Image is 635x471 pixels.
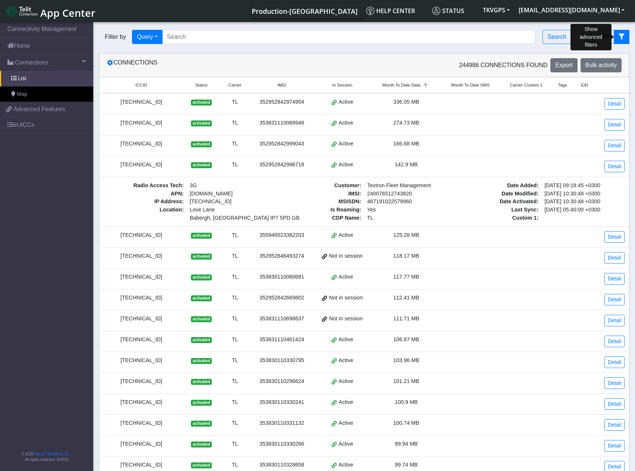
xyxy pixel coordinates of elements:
span: activated [191,358,211,364]
span: ICCID [135,82,147,88]
div: TL [224,119,246,127]
div: [TECHNICAL_ID] [104,294,179,302]
div: 353831110461424 [255,336,309,344]
span: activated [191,316,211,322]
span: Status [432,7,464,15]
span: Active [339,440,353,448]
span: 100.9 MB [395,399,418,405]
a: Detail [604,377,625,389]
a: Status [429,3,478,18]
span: 240076512743820 [364,190,447,198]
a: Detail [604,140,625,151]
span: APN : [104,190,187,198]
div: 352952842974954 [255,98,309,106]
span: Carrier Custom 1 [510,82,543,88]
input: Search... [162,30,535,44]
span: Tags [558,82,567,88]
span: Carrier [228,82,241,88]
span: Active [339,161,353,169]
span: activated [191,100,211,106]
div: [TECHNICAL_ID] [104,398,179,406]
div: [TECHNICAL_ID] [104,336,179,344]
span: IMEI [277,82,286,88]
img: status.svg [432,7,440,15]
span: Date Added : [458,182,541,190]
span: In Session [332,82,352,88]
span: CDP Name : [281,214,364,222]
div: Show advanced filters [570,24,611,50]
span: Active [339,140,353,148]
div: [TECHNICAL_ID] [104,419,179,427]
div: TL [224,161,246,169]
span: IP Address : [104,198,187,206]
span: Date Activated : [458,198,541,206]
div: TL [224,419,246,427]
span: 274.73 MB [393,120,419,126]
div: TL [224,398,246,406]
span: [TECHNICAL_ID] [190,198,232,204]
div: 353830110331132 [255,419,309,427]
span: Help center [366,7,415,15]
span: List [18,75,26,83]
button: [EMAIL_ADDRESS][DOMAIN_NAME] [514,3,629,17]
div: 353830110296624 [255,377,309,386]
a: Detail [604,336,625,347]
span: Filter by [99,32,132,41]
a: Detail [604,315,625,326]
div: 352952846493274 [255,252,309,260]
div: TL [224,336,246,344]
span: Active [339,377,353,386]
span: Active [339,231,353,239]
span: Status [195,82,208,88]
div: [TECHNICAL_ID] [104,119,179,127]
span: Custom 1 : [458,214,541,222]
span: Is Roaming : [281,206,364,214]
div: TL [224,273,246,281]
div: TL [224,315,246,323]
div: Connections [101,58,364,72]
span: activated [191,120,211,126]
a: Help center [363,3,429,18]
a: Detail [604,161,625,172]
div: [TECHNICAL_ID] [104,440,179,448]
div: [TECHNICAL_ID] [104,461,179,469]
span: 118.17 MB [393,253,419,259]
span: Not in session [329,252,362,260]
a: Detail [604,273,625,285]
div: [TECHNICAL_ID] [104,252,179,260]
span: activated [191,274,211,280]
div: 352952842669802 [255,294,309,302]
span: 101.21 MB [393,378,419,384]
a: App Center [6,3,94,19]
span: Active [339,98,353,106]
span: [DOMAIN_NAME] [187,190,270,198]
span: Location : [104,206,187,222]
button: Search [543,30,571,44]
div: fitlers menu [584,30,629,44]
div: TL [224,377,246,386]
div: TL [224,294,246,302]
div: TL [224,140,246,148]
span: 111.71 MB [393,315,419,321]
span: activated [191,162,211,168]
div: TL [224,357,246,365]
button: Export [550,58,577,72]
span: 142.9 MB [395,161,418,167]
div: 353830110060681 [255,273,309,281]
a: Your current platform instance [251,3,357,18]
span: Map [17,90,27,98]
span: Active [339,336,353,344]
div: TL [224,461,246,469]
div: [TECHNICAL_ID] [104,98,179,106]
div: [TECHNICAL_ID] [104,231,179,239]
span: Active [339,273,353,281]
span: 244986 Connections found [459,61,547,70]
span: activated [191,421,211,427]
span: [DATE] 10:30:48 +0300 [541,198,625,206]
span: 99.74 MB [395,462,418,468]
span: IMSI : [281,190,364,198]
span: Month To Date Data [382,82,420,88]
a: Detail [604,98,625,110]
span: 117.77 MB [393,274,419,280]
div: TL [224,252,246,260]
